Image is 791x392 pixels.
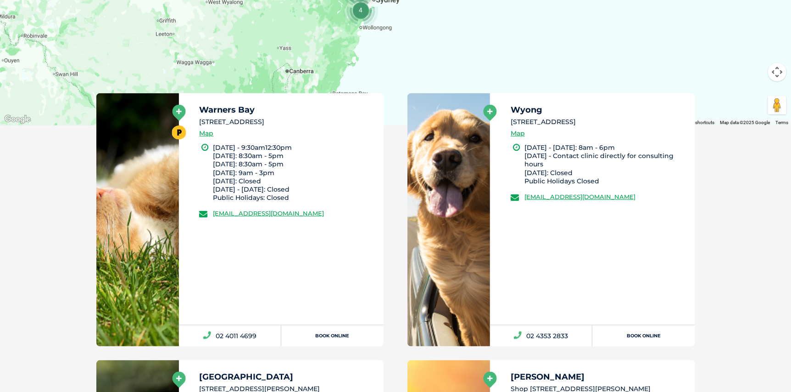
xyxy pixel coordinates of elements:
button: Map camera controls [768,63,786,81]
h5: [PERSON_NAME] [511,373,687,381]
a: 02 4011 4699 [179,325,281,347]
a: 02 4353 2833 [490,325,592,347]
a: Map [200,128,214,139]
h5: Warners Bay [200,106,376,114]
a: Map [511,128,525,139]
a: Terms (opens in new tab) [775,120,788,125]
h5: Wyong [511,106,687,114]
a: [EMAIL_ADDRESS][DOMAIN_NAME] [213,210,324,217]
a: Open this area in Google Maps (opens a new window) [2,114,33,125]
button: Drag Pegman onto the map to open Street View [768,96,786,114]
li: [DATE] - 9:30am12:30pm [DATE]: 8:30am - 5pm [DATE]: 8:30am - 5pm [DATE]: 9am - 3pm [DATE]: Closed... [213,143,376,202]
li: [STREET_ADDRESS] [511,117,687,127]
a: [EMAIL_ADDRESS][DOMAIN_NAME] [524,193,635,200]
h5: [GEOGRAPHIC_DATA] [200,373,376,381]
img: Google [2,114,33,125]
a: Book Online [592,325,695,347]
li: [STREET_ADDRESS] [200,117,376,127]
span: Map data ©2025 Google [720,120,770,125]
a: Book Online [281,325,384,347]
li: [DATE] - [DATE]: 8am - 6pm [DATE] - Contact clinic directly for consulting hours [DATE]: Closed P... [524,143,687,185]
